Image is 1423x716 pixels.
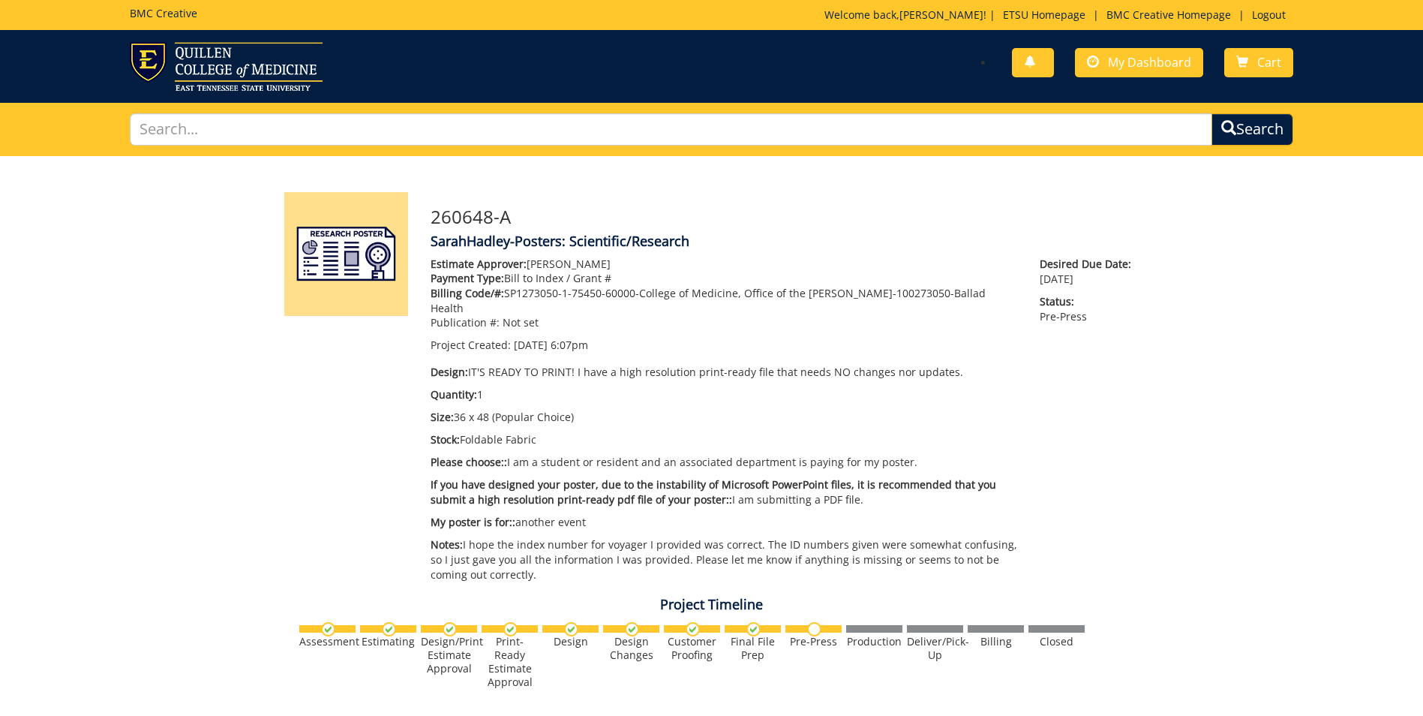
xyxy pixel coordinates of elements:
[746,622,761,636] img: checkmark
[542,635,599,648] div: Design
[807,622,821,636] img: no
[431,271,504,285] span: Payment Type:
[1040,294,1139,324] p: Pre-Press
[431,537,1018,582] p: I hope the index number for voyager I provided was correct. The ID numbers given were somewhat co...
[625,622,639,636] img: checkmark
[686,622,700,636] img: checkmark
[382,622,396,636] img: checkmark
[431,365,468,379] span: Design:
[431,387,1018,402] p: 1
[431,410,1018,425] p: 36 x 48 (Popular Choice)
[785,635,842,648] div: Pre-Press
[431,315,500,329] span: Publication #:
[1075,48,1203,77] a: My Dashboard
[431,410,454,424] span: Size:
[299,635,356,648] div: Assessment
[431,338,511,352] span: Project Created:
[1099,8,1238,22] a: BMC Creative Homepage
[130,8,197,19] h5: BMC Creative
[431,257,1018,272] p: [PERSON_NAME]
[431,432,460,447] span: Stock:
[431,271,1018,286] p: Bill to Index / Grant #
[284,192,408,316] img: Product featured image
[421,635,477,675] div: Design/Print Estimate Approval
[1257,54,1281,71] span: Cart
[1244,8,1293,22] a: Logout
[1028,635,1085,648] div: Closed
[1211,113,1293,146] button: Search
[431,286,1018,315] p: SP1273050-1-75450-60000-College of Medicine, Office of the [PERSON_NAME]-100273050-Ballad Health
[431,455,1018,470] p: I am a student or resident and an associated department is paying for my poster.
[824,8,1293,23] p: Welcome back, ! | | |
[899,8,983,22] a: [PERSON_NAME]
[514,338,588,352] span: [DATE] 6:07pm
[130,113,1212,146] input: Search...
[431,365,1018,380] p: IT'S READY TO PRINT! I have a high resolution print-ready file that needs NO changes nor updates.
[321,622,335,636] img: checkmark
[1040,294,1139,309] span: Status:
[360,635,416,648] div: Estimating
[664,635,720,662] div: Customer Proofing
[968,635,1024,648] div: Billing
[431,387,477,402] span: Quantity:
[725,635,781,662] div: Final File Prep
[503,315,539,329] span: Not set
[443,622,457,636] img: checkmark
[273,597,1151,612] h4: Project Timeline
[846,635,902,648] div: Production
[431,477,1018,507] p: I am submitting a PDF file.
[431,286,504,300] span: Billing Code/#:
[431,477,996,507] span: If you have designed your poster, due to the instability of Microsoft PowerPoint files, it is rec...
[1040,257,1139,287] p: [DATE]
[564,622,578,636] img: checkmark
[130,42,323,91] img: ETSU logo
[1224,48,1293,77] a: Cart
[431,234,1139,249] h4: SarahHadley-Posters: Scientific/Research
[503,622,518,636] img: checkmark
[431,432,1018,447] p: Foldable Fabric
[431,207,1139,227] h3: 260648-A
[431,537,463,552] span: Notes:
[431,455,507,469] span: Please choose::
[995,8,1093,22] a: ETSU Homepage
[482,635,538,689] div: Print-Ready Estimate Approval
[603,635,659,662] div: Design Changes
[1108,54,1191,71] span: My Dashboard
[431,257,527,271] span: Estimate Approver:
[431,515,515,529] span: My poster is for::
[431,515,1018,530] p: another event
[1040,257,1139,272] span: Desired Due Date:
[907,635,963,662] div: Deliver/Pick-Up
